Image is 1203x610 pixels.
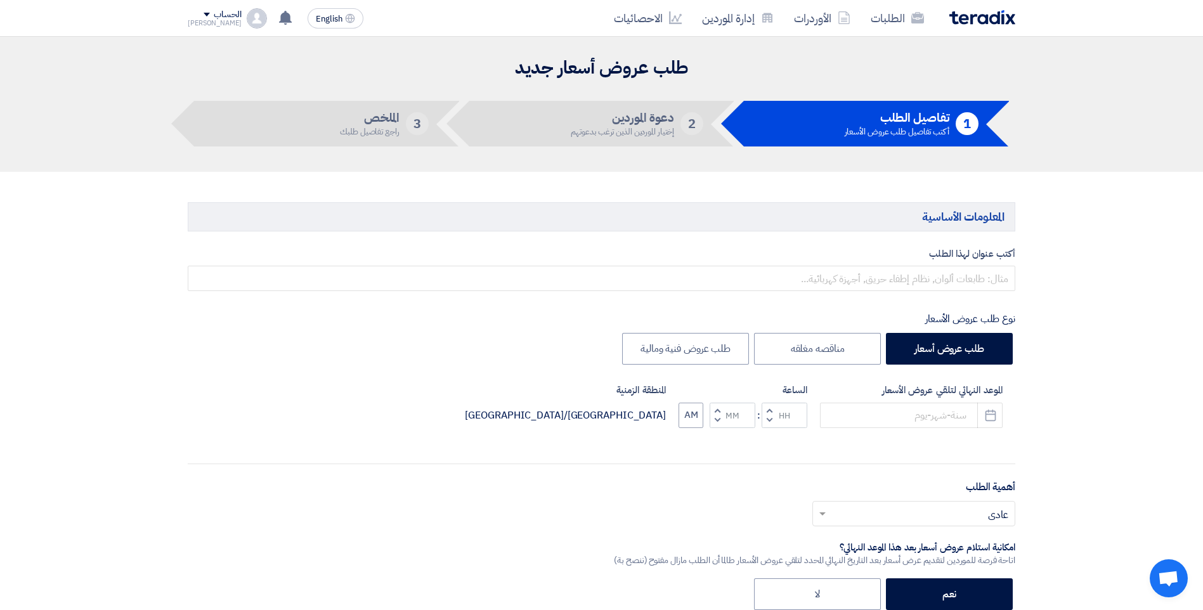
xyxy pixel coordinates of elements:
[966,479,1015,495] label: أهمية الطلب
[754,333,881,365] label: مناقصه مغلقه
[214,10,241,20] div: الحساب
[861,3,934,33] a: الطلبات
[247,8,267,29] img: profile_test.png
[340,127,399,136] div: راجع تفاصيل طلبك
[465,408,666,423] div: [GEOGRAPHIC_DATA]/[GEOGRAPHIC_DATA]
[692,3,784,33] a: إدارة الموردين
[820,403,1003,428] input: سنة-شهر-يوم
[762,403,807,428] input: Hours
[710,403,755,428] input: Minutes
[784,3,861,33] a: الأوردرات
[754,578,881,610] label: لا
[622,333,749,365] label: طلب عروض فنية ومالية
[614,554,1015,567] div: اتاحة فرصة للموردين لتقديم عرض أسعار بعد التاريخ النهائي المحدد لتلقي عروض الأسعار طالما أن الطلب...
[316,15,342,23] span: English
[886,333,1013,365] label: طلب عروض أسعار
[886,578,1013,610] label: نعم
[340,112,399,124] h5: الملخص
[188,266,1015,291] input: مثال: طابعات ألوان, نظام إطفاء حريق, أجهزة كهربائية...
[679,403,703,428] button: AM
[571,127,675,136] div: إختيار الموردين الذين ترغب بدعوتهم
[949,10,1015,25] img: Teradix logo
[406,112,429,135] div: 3
[614,542,1015,554] div: امكانية استلام عروض أسعار بعد هذا الموعد النهائي؟
[188,20,242,27] div: [PERSON_NAME]
[571,112,675,124] h5: دعوة الموردين
[308,8,363,29] button: English
[604,3,692,33] a: الاحصائيات
[845,112,949,124] h5: تفاصيل الطلب
[188,311,1015,327] div: نوع طلب عروض الأسعار
[845,127,949,136] div: أكتب تفاصيل طلب عروض الأسعار
[188,56,1015,81] h2: طلب عروض أسعار جديد
[188,202,1015,231] h5: المعلومات الأساسية
[680,112,703,135] div: 2
[820,383,1003,398] label: الموعد النهائي لتلقي عروض الأسعار
[465,383,666,398] label: المنطقة الزمنية
[188,247,1015,261] label: أكتب عنوان لهذا الطلب
[956,112,979,135] div: 1
[755,408,762,423] div: :
[1150,559,1188,597] div: Open chat
[679,383,807,398] label: الساعة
